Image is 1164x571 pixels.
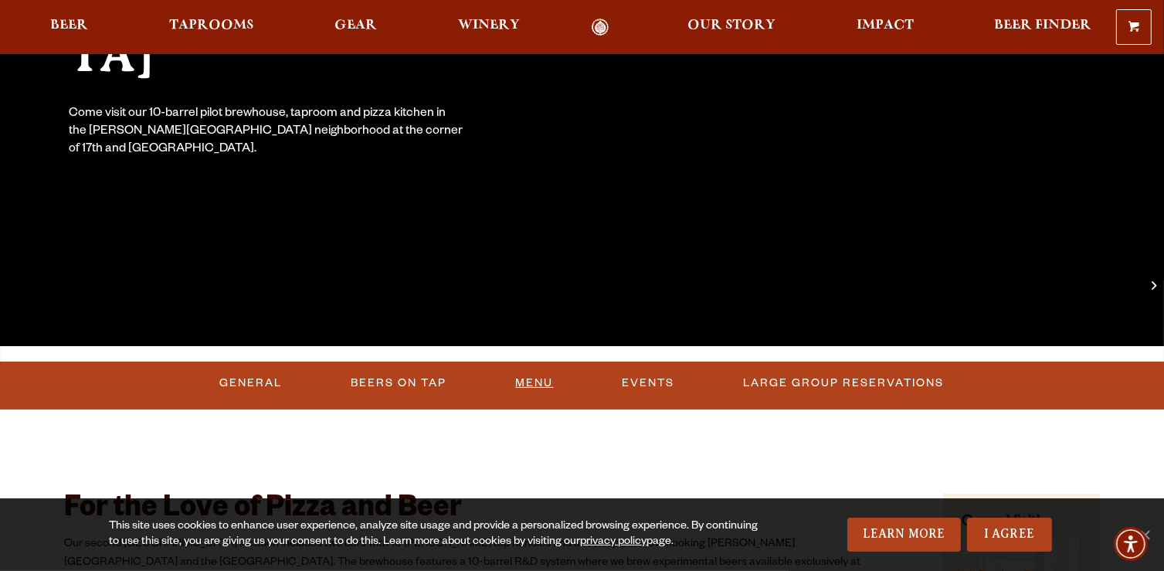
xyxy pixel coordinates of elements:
span: Beer Finder [994,19,1091,32]
span: Our Story [687,19,776,32]
a: Taprooms [159,19,264,36]
a: Winery [448,19,530,36]
a: Beer [41,19,99,36]
span: Impact [857,19,914,32]
a: Beer Finder [984,19,1101,36]
a: Events [616,365,681,401]
div: This site uses cookies to enhance user experience, analyze site usage and provide a personalized ... [109,519,761,550]
a: Learn More [847,518,961,552]
span: Taprooms [169,19,254,32]
div: Come visit our 10-barrel pilot brewhouse, taproom and pizza kitchen in the [PERSON_NAME][GEOGRAPH... [70,106,465,159]
a: Gear [324,19,387,36]
a: Menu [510,365,560,401]
a: Impact [847,19,924,36]
a: I Agree [967,518,1052,552]
a: Large Group Reservations [738,365,951,401]
a: privacy policy [580,536,646,549]
div: Accessibility Menu [1114,527,1148,561]
h2: For the Love of Pizza and Beer [65,494,905,528]
a: Beers On Tap [345,365,453,401]
span: Winery [458,19,520,32]
a: Odell Home [572,19,630,36]
a: Our Story [677,19,786,36]
a: General [214,365,289,401]
span: Gear [334,19,377,32]
span: Beer [51,19,89,32]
